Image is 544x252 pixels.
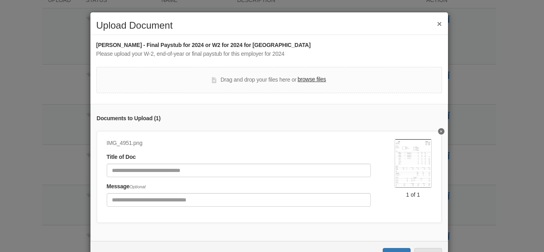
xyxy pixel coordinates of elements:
[395,139,432,188] img: IMG_4951.png
[395,191,432,199] div: 1 of 1
[96,20,442,31] h2: Upload Document
[107,164,371,177] input: Document Title
[107,153,136,162] label: Title of Doc
[107,139,371,148] div: IMG_4951.png
[297,75,326,84] label: browse files
[96,41,442,50] div: [PERSON_NAME] - Final Paystub for 2024 or W2 for 2024 for [GEOGRAPHIC_DATA]
[438,128,444,135] button: Delete undefined
[212,75,326,85] div: Drag and drop your files here or
[96,50,442,59] div: Please upload your W-2, end-of-year or final paystub for this employer for 2024
[107,182,146,191] label: Message
[107,193,371,207] input: Include any comments on this document
[437,20,442,28] button: ×
[129,184,145,189] span: Optional
[97,114,442,123] div: Documents to Upload ( 1 )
